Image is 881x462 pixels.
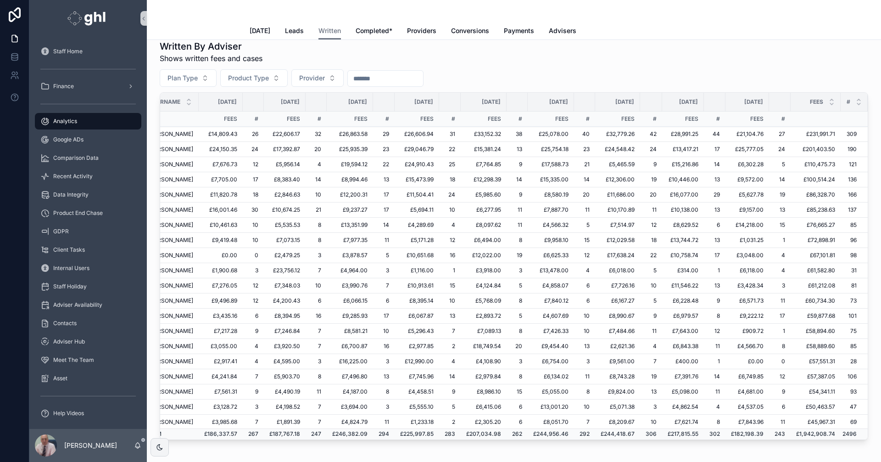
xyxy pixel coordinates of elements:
[725,127,769,142] td: £21,104.76
[549,23,576,41] a: Advisers
[306,203,327,218] td: 21
[35,205,141,221] a: Product End Chase
[507,127,528,142] td: 38
[348,98,367,106] span: [DATE]
[841,233,868,248] td: 96
[35,333,141,350] a: Adviser Hub
[373,157,395,172] td: 22
[138,218,199,233] td: [PERSON_NAME]
[395,172,439,187] td: £15,473.99
[662,172,704,187] td: £10,446.00
[373,218,395,233] td: 14
[725,142,769,157] td: £25,777.05
[167,73,198,83] span: Plan Type
[264,218,306,233] td: £5,535.53
[395,248,439,263] td: £10,651.68
[725,248,769,263] td: £3,048.00
[327,172,373,187] td: £8,994.46
[574,127,595,142] td: 40
[35,150,141,166] a: Comparison Data
[138,127,199,142] td: [PERSON_NAME]
[574,157,595,172] td: 21
[769,233,791,248] td: 1
[138,157,199,172] td: [PERSON_NAME]
[704,142,725,157] td: 17
[461,248,507,263] td: £12,022.00
[528,157,574,172] td: £17,588.73
[407,26,436,35] span: Providers
[595,142,640,157] td: £24,548.42
[461,263,507,278] td: £3,918.00
[595,127,640,142] td: £32,779.26
[327,218,373,233] td: £13,351.99
[35,278,141,295] a: Staff Holiday
[243,112,264,127] td: #
[640,187,662,203] td: 20
[847,98,850,106] span: #
[662,218,704,233] td: £8,629.52
[439,142,461,157] td: 22
[704,203,725,218] td: 13
[595,218,640,233] td: £7,514.97
[285,26,304,35] span: Leads
[640,248,662,263] td: 22
[243,248,264,263] td: 0
[264,112,306,127] td: Fees
[595,248,640,263] td: £17,638.24
[318,26,341,35] span: Written
[744,98,763,106] span: [DATE]
[841,218,868,233] td: 85
[264,203,306,218] td: £10,674.25
[791,233,841,248] td: £72,898.91
[461,142,507,157] td: £15,381.24
[35,370,141,387] a: Asset
[306,233,327,248] td: 8
[528,187,574,203] td: £8,580.19
[395,187,439,203] td: £11,504.41
[306,142,327,157] td: 20
[507,187,528,203] td: 9
[53,375,67,382] span: Asset
[318,23,341,40] a: Written
[461,127,507,142] td: £33,152.32
[574,203,595,218] td: 11
[395,127,439,142] td: £26,606.94
[138,233,199,248] td: [PERSON_NAME]
[327,233,373,248] td: £7,977.35
[264,157,306,172] td: £5,956.14
[243,157,264,172] td: 12
[35,315,141,332] a: Contacts
[160,53,262,64] span: Shows written fees and cases
[704,172,725,187] td: 13
[528,127,574,142] td: £25,078.00
[451,26,489,35] span: Conversions
[615,98,634,106] span: [DATE]
[507,172,528,187] td: 14
[439,112,461,127] td: #
[243,142,264,157] td: 24
[53,320,77,327] span: Contacts
[228,73,269,83] span: Product Type
[35,78,141,95] a: Finance
[574,263,595,278] td: 4
[199,218,243,233] td: £10,461.63
[138,248,199,263] td: [PERSON_NAME]
[528,248,574,263] td: £6,625.33
[841,172,868,187] td: 136
[640,203,662,218] td: 11
[574,112,595,127] td: #
[67,11,108,26] img: App logo
[640,127,662,142] td: 42
[285,23,304,41] a: Leads
[595,187,640,203] td: £11,686.00
[53,209,103,217] span: Product End Chase
[528,142,574,157] td: £25,754.18
[662,203,704,218] td: £10,138.00
[595,172,640,187] td: £12,306.00
[356,26,392,35] span: Completed*
[769,263,791,278] td: 4
[199,142,243,157] td: £24,150.35
[704,127,725,142] td: 44
[306,127,327,142] td: 32
[291,69,344,87] button: Select Button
